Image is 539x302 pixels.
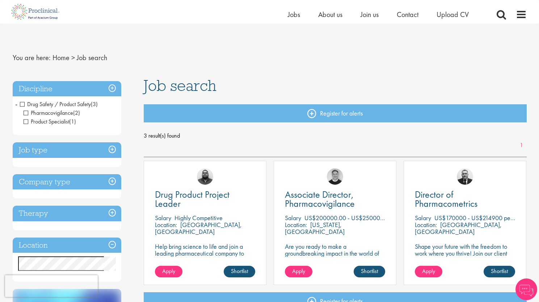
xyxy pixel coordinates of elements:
a: Director of Pharmacometrics [415,190,515,208]
p: Highly Competitive [174,214,223,222]
a: About us [318,10,342,19]
img: Chatbot [515,278,537,300]
h3: Discipline [13,81,121,97]
iframe: reCAPTCHA [5,275,98,297]
p: Are you ready to make a groundbreaking impact in the world of biotechnology? Join a growing compa... [285,243,385,277]
span: Job search [77,53,107,62]
span: Product Specialist [24,118,69,125]
span: Job search [144,76,216,95]
span: Director of Pharmacometrics [415,188,477,210]
img: Bo Forsen [327,168,343,185]
a: Apply [155,266,182,277]
span: Apply [162,267,175,275]
a: Join us [361,10,379,19]
h3: Job type [13,142,121,158]
h3: Therapy [13,206,121,221]
p: [GEOGRAPHIC_DATA], [GEOGRAPHIC_DATA] [155,221,242,236]
span: Location: [415,221,437,229]
span: 3 result(s) found [144,130,527,141]
span: Apply [292,267,305,275]
span: Salary [415,214,431,222]
span: - [15,98,17,109]
p: Shape your future with the freedom to work where you thrive! Join our client with this Director p... [415,243,515,270]
img: Jakub Hanas [457,168,473,185]
span: Location: [155,221,177,229]
h3: Company type [13,174,121,190]
p: [US_STATE], [GEOGRAPHIC_DATA] [285,221,345,236]
span: (3) [91,100,98,108]
span: Product Specialist [24,118,76,125]
a: Shortlist [484,266,515,277]
a: Apply [415,266,442,277]
a: Drug Product Project Leader [155,190,255,208]
span: Apply [422,267,435,275]
span: > [71,53,75,62]
span: (1) [69,118,76,125]
span: Salary [285,214,301,222]
h3: Location [13,238,121,253]
span: Drug Safety / Product Safety [20,100,91,108]
a: Shortlist [224,266,255,277]
a: Upload CV [437,10,469,19]
span: Pharmacovigilance [24,109,73,117]
a: Shortlist [354,266,385,277]
a: 1 [516,141,527,150]
span: Location: [285,221,307,229]
span: Drug Product Project Leader [155,188,230,210]
span: (2) [73,109,80,117]
span: Associate Director, Pharmacovigilance [285,188,355,210]
p: US$200000.00 - US$250000.00 per annum [304,214,420,222]
span: Salary [155,214,171,222]
p: US$170000 - US$214900 per annum [434,214,530,222]
p: Help bring science to life and join a leading pharmaceutical company to play a key role in delive... [155,243,255,277]
a: breadcrumb link [52,53,70,62]
a: Register for alerts [144,104,527,122]
p: [GEOGRAPHIC_DATA], [GEOGRAPHIC_DATA] [415,221,502,236]
span: Drug Safety / Product Safety [20,100,98,108]
a: Apply [285,266,312,277]
a: Associate Director, Pharmacovigilance [285,190,385,208]
a: Jobs [288,10,300,19]
span: You are here: [13,53,51,62]
img: Ashley Bennett [197,168,213,185]
span: Pharmacovigilance [24,109,80,117]
a: Contact [397,10,418,19]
